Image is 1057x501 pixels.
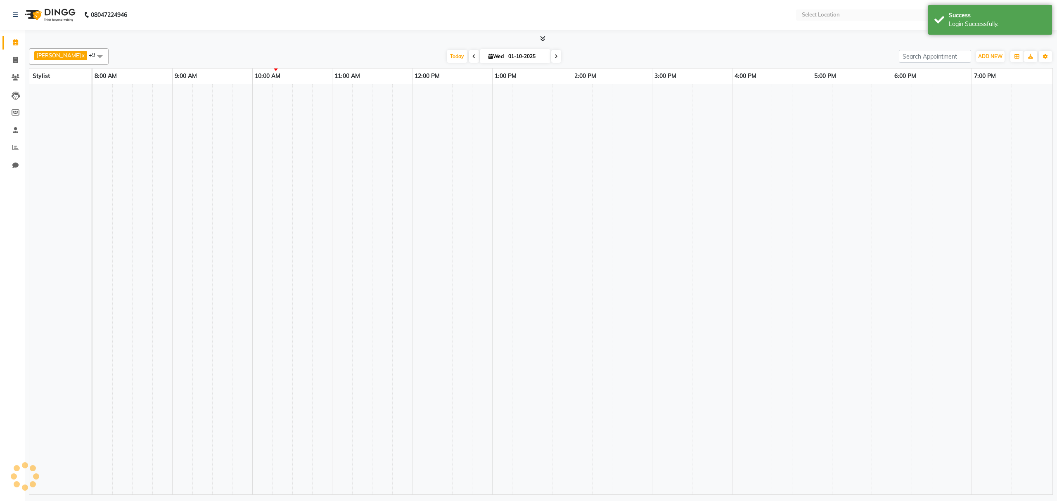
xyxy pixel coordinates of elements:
[91,3,127,26] b: 08047224946
[89,52,102,58] span: +9
[976,51,1005,62] button: ADD NEW
[802,11,840,19] div: Select Location
[33,72,50,80] span: Stylist
[972,70,998,82] a: 7:00 PM
[173,70,199,82] a: 9:00 AM
[812,70,838,82] a: 5:00 PM
[81,52,85,59] a: x
[486,53,506,59] span: Wed
[21,3,78,26] img: logo
[506,50,547,63] input: 2025-10-01
[447,50,467,63] span: Today
[892,70,918,82] a: 6:00 PM
[253,70,282,82] a: 10:00 AM
[949,11,1046,20] div: Success
[949,20,1046,28] div: Login Successfully.
[37,52,81,59] span: [PERSON_NAME]
[332,70,362,82] a: 11:00 AM
[493,70,519,82] a: 1:00 PM
[572,70,598,82] a: 2:00 PM
[92,70,119,82] a: 8:00 AM
[899,50,971,63] input: Search Appointment
[412,70,442,82] a: 12:00 PM
[732,70,758,82] a: 4:00 PM
[652,70,678,82] a: 3:00 PM
[978,53,1002,59] span: ADD NEW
